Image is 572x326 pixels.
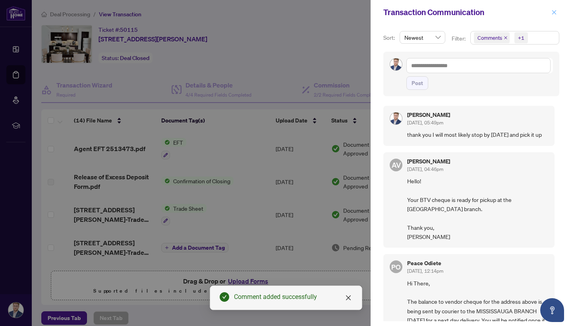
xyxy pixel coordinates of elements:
[344,293,353,302] a: Close
[407,177,548,242] span: Hello! Your BTV cheque is ready for pickup at the [GEOGRAPHIC_DATA] branch. Thank you, [PERSON_NAME]
[390,113,402,124] img: Profile Icon
[407,130,548,139] span: thank you I will most likely stop by [DATE] and pick it up
[477,34,502,42] span: Comments
[404,31,441,43] span: Newest
[392,159,401,171] span: AV
[220,292,229,302] span: check-circle
[407,268,443,274] span: [DATE], 12:14pm
[452,34,467,43] p: Filter:
[407,120,443,126] span: [DATE], 05:49pm
[391,262,400,272] span: PO
[407,260,443,266] h5: Peace Odiete
[504,36,508,40] span: close
[406,76,428,90] button: Post
[234,292,352,302] div: Comment added successfully
[390,58,402,70] img: Profile Icon
[407,166,443,172] span: [DATE], 04:46pm
[540,298,564,322] button: Open asap
[383,33,396,42] p: Sort:
[518,34,524,42] div: +1
[407,159,450,164] h5: [PERSON_NAME]
[474,32,510,43] span: Comments
[551,10,557,15] span: close
[383,6,549,18] div: Transaction Communication
[407,112,450,118] h5: [PERSON_NAME]
[345,295,352,301] span: close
